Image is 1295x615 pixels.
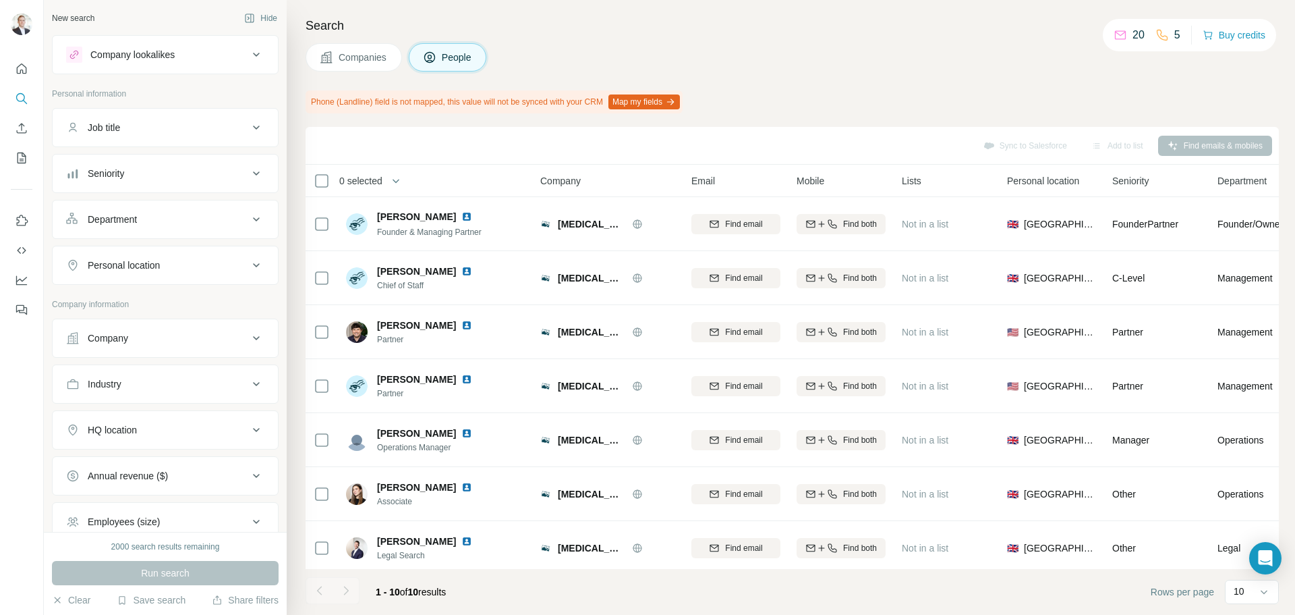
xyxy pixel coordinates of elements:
img: LinkedIn logo [461,536,472,547]
span: [GEOGRAPHIC_DATA] [1024,433,1096,447]
img: Avatar [346,375,368,397]
span: [MEDICAL_DATA] Search [558,217,625,231]
span: [MEDICAL_DATA] Search [558,487,625,501]
button: Employees (size) [53,506,278,538]
img: Avatar [346,483,368,505]
span: Not in a list [902,273,948,284]
span: 🇬🇧 [1007,487,1018,501]
button: Enrich CSV [11,116,32,140]
span: Lists [902,174,921,188]
span: [GEOGRAPHIC_DATA] [1024,487,1096,501]
span: Find both [843,434,877,446]
button: Hide [235,8,287,28]
span: Partner [377,333,488,346]
span: Not in a list [902,381,948,392]
img: LinkedIn logo [461,320,472,331]
img: Logo of Tenex Search [540,381,551,392]
span: Find both [843,488,877,500]
span: 🇬🇧 [1007,217,1018,231]
img: Logo of Tenex Search [540,489,551,500]
span: Find email [725,380,762,392]
span: [PERSON_NAME] [377,210,456,223]
span: Find both [843,380,877,392]
span: [MEDICAL_DATA] Search [558,325,625,339]
button: Find email [691,214,780,234]
p: 5 [1174,27,1180,43]
span: Legal [1217,541,1240,555]
p: Personal information [52,88,279,100]
div: 2000 search results remaining [111,541,220,553]
button: Find both [797,430,886,450]
span: [PERSON_NAME] [377,373,456,386]
button: Use Surfe on LinkedIn [11,209,32,233]
span: [PERSON_NAME] [377,265,456,278]
span: Manager [1112,435,1149,446]
button: Find email [691,430,780,450]
span: Find both [843,218,877,230]
span: Not in a list [902,219,948,230]
button: Department [53,203,278,236]
button: Find both [797,538,886,558]
span: Other [1112,543,1136,554]
img: Logo of Tenex Search [540,543,551,554]
button: Company [53,322,278,354]
span: Legal Search [377,550,488,562]
span: Company [540,174,581,188]
button: Company lookalikes [53,38,278,71]
span: People [442,51,473,64]
button: Annual revenue ($) [53,460,278,492]
span: [PERSON_NAME] [377,427,456,440]
button: Feedback [11,298,32,322]
button: Find both [797,268,886,288]
p: 20 [1132,27,1145,43]
span: Mobile [797,174,824,188]
span: Companies [339,51,388,64]
span: Founder Partner [1112,219,1178,230]
span: Department [1217,174,1267,188]
span: Find both [843,272,877,284]
span: [MEDICAL_DATA] Search [558,433,625,447]
span: Not in a list [902,435,948,446]
span: C-Level [1112,273,1145,284]
button: Buy credits [1203,26,1265,45]
button: Job title [53,111,278,144]
button: Share filters [212,593,279,607]
div: Phone (Landline) field is not mapped, this value will not be synced with your CRM [306,90,683,113]
span: Management [1217,271,1273,285]
button: Search [11,86,32,111]
span: [GEOGRAPHIC_DATA] [1024,325,1096,339]
span: 🇺🇸 [1007,379,1018,393]
span: [MEDICAL_DATA] Search [558,379,625,393]
button: Map my fields [608,95,680,109]
span: 🇺🇸 [1007,325,1018,339]
span: 🇬🇧 [1007,433,1018,447]
button: Find both [797,214,886,234]
span: Find email [725,488,762,500]
img: Avatar [346,429,368,451]
div: Job title [88,121,120,134]
span: 1 - 10 [376,587,400,597]
div: Employees (size) [88,515,160,529]
span: 🇬🇧 [1007,541,1018,555]
img: Logo of Tenex Search [540,327,551,338]
img: LinkedIn logo [461,211,472,222]
img: LinkedIn logo [461,428,472,439]
span: Partner [377,387,488,400]
img: Logo of Tenex Search [540,273,551,284]
img: Avatar [11,14,32,35]
button: Clear [52,593,90,607]
div: HQ location [88,423,137,437]
button: Use Surfe API [11,238,32,263]
span: [PERSON_NAME] [377,319,456,332]
span: Find email [725,272,762,284]
img: LinkedIn logo [461,266,472,277]
button: Find email [691,376,780,396]
span: results [376,587,446,597]
button: Industry [53,368,278,400]
span: [GEOGRAPHIC_DATA] [1024,379,1096,393]
span: Find email [725,218,762,230]
span: Partner [1112,381,1143,392]
span: [GEOGRAPHIC_DATA] [1024,541,1096,555]
span: Operations Manager [377,442,488,454]
div: Personal location [88,259,160,272]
